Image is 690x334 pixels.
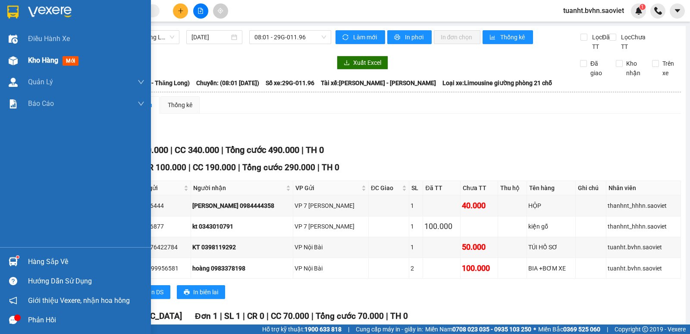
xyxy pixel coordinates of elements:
[293,216,369,237] td: VP 7 Phạm Văn Đồng
[28,56,58,64] span: Kho hàng
[607,324,608,334] span: |
[9,316,17,324] span: message
[528,201,574,210] div: HỘP
[196,78,259,88] span: Chuyến: (08:01 [DATE])
[317,162,320,172] span: |
[9,257,18,266] img: warehouse-icon
[130,183,182,193] span: Người gửi
[28,98,54,109] span: Báo cáo
[293,195,369,216] td: VP 7 Phạm Văn Đồng
[640,4,646,10] sup: 1
[192,201,292,210] div: [PERSON_NAME] 0984444358
[489,34,497,41] span: bar-chart
[293,237,369,258] td: VP Nội Bài
[304,326,342,333] strong: 1900 633 818
[674,7,681,15] span: caret-down
[191,32,230,42] input: 15/08/2025
[321,78,436,88] span: Tài xế: [PERSON_NAME] - [PERSON_NAME]
[462,241,496,253] div: 50.000
[129,222,189,231] div: 0985166877
[192,264,292,273] div: hoàng 0983378198
[220,311,222,321] span: |
[409,181,423,195] th: SL
[387,30,432,44] button: printerIn phơi
[618,32,652,51] span: Lọc Chưa TT
[173,3,188,19] button: plus
[184,289,190,296] span: printer
[538,324,600,334] span: Miền Bắc
[7,6,19,19] img: logo-vxr
[28,314,144,327] div: Phản hồi
[461,181,498,195] th: Chưa TT
[129,201,189,210] div: 0329666444
[138,79,144,86] span: down
[28,255,144,268] div: Hàng sắp về
[221,145,223,155] span: |
[129,242,189,252] div: LIỄU 0376422784
[9,35,18,44] img: warehouse-icon
[423,181,461,195] th: Đã TT
[133,285,170,299] button: printerIn DS
[266,78,314,88] span: Số xe: 29G-011.96
[301,145,304,155] span: |
[306,145,324,155] span: TH 0
[267,311,269,321] span: |
[9,296,17,305] span: notification
[28,275,144,288] div: Hướng dẫn sử dụng
[193,183,284,193] span: Người nhận
[434,30,481,44] button: In đơn chọn
[226,145,299,155] span: Tổng cước 490.000
[295,201,367,210] div: VP 7 [PERSON_NAME]
[344,60,350,67] span: download
[424,220,459,232] div: 100.000
[143,162,186,172] span: CR 100.000
[606,181,681,195] th: Nhân viên
[322,162,339,172] span: TH 0
[295,222,367,231] div: VP 7 [PERSON_NAME]
[195,311,218,321] span: Đơn 1
[659,59,681,78] span: Trên xe
[35,80,190,86] b: Tuyến: [GEOGRAPHIC_DATA] - Sapa (Cabin - Thăng Long)
[242,162,315,172] span: Tổng cước 290.000
[405,32,425,42] span: In phơi
[371,183,400,193] span: ĐC Giao
[193,287,218,297] span: In biên lai
[528,242,574,252] div: TÚI HỒ SƠ
[295,183,360,193] span: VP Gửi
[175,145,219,155] span: CC 340.000
[498,181,527,195] th: Thu hộ
[483,30,533,44] button: bar-chartThống kê
[608,242,679,252] div: tuanht.bvhn.saoviet
[348,324,349,334] span: |
[563,326,600,333] strong: 0369 525 060
[411,201,421,210] div: 1
[353,58,381,67] span: Xuất Excel
[336,30,385,44] button: syncLàm mới
[138,100,144,107] span: down
[316,311,384,321] span: Tổng cước 70.000
[9,78,18,87] img: warehouse-icon
[528,264,574,273] div: BIA +BƠM XE
[390,311,408,321] span: TH 0
[394,34,401,41] span: printer
[462,200,496,212] div: 40.000
[527,181,576,195] th: Tên hàng
[608,264,679,273] div: tuanht.bvhn.saoviet
[386,311,388,321] span: |
[411,242,421,252] div: 1
[623,59,645,78] span: Kho nhận
[9,277,17,285] span: question-circle
[247,311,264,321] span: CR 0
[28,295,130,306] span: Giới thiệu Vexere, nhận hoa hồng
[442,78,552,88] span: Loại xe: Limousine giường phòng 21 chỗ
[188,162,191,172] span: |
[556,5,631,16] span: tuanht.bvhn.saoviet
[411,222,421,231] div: 1
[129,264,189,273] div: minh 0399956581
[198,8,204,14] span: file-add
[238,162,240,172] span: |
[462,262,496,274] div: 100.000
[452,326,531,333] strong: 0708 023 035 - 0935 103 250
[337,56,388,70] button: downloadXuất Excel
[262,324,342,334] span: Hỗ trợ kỹ thuật:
